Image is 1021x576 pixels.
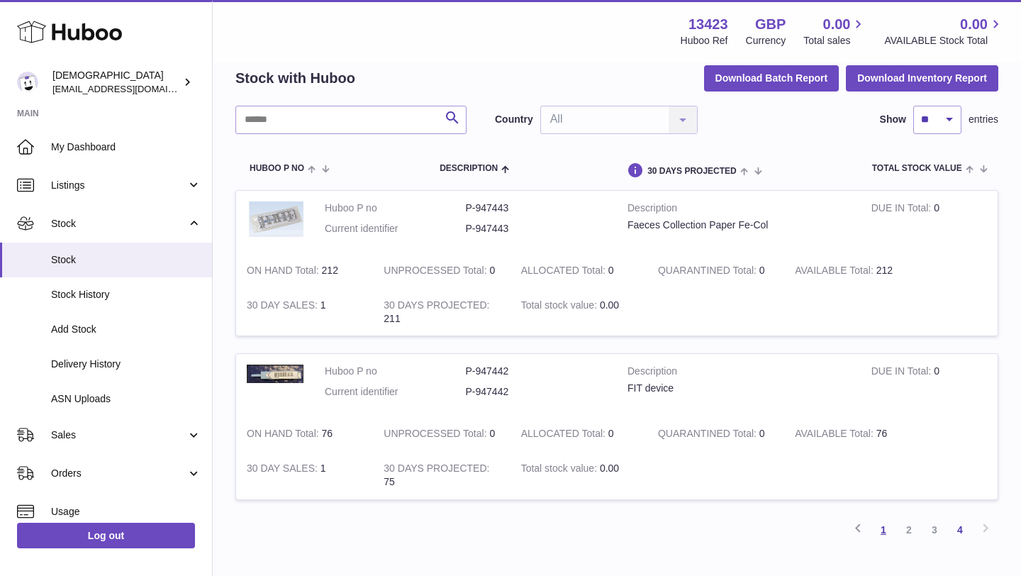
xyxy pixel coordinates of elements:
[17,523,195,548] a: Log out
[250,164,304,173] span: Huboo P no
[896,517,922,543] a: 2
[51,217,186,231] span: Stock
[17,72,38,93] img: olgazyuz@outlook.com
[384,463,489,477] strong: 30 DAYS PROJECTED
[647,167,737,176] span: 30 DAYS PROJECTED
[325,385,466,399] dt: Current identifier
[51,392,201,406] span: ASN Uploads
[510,253,647,288] td: 0
[373,416,510,451] td: 0
[884,15,1004,48] a: 0.00 AVAILABLE Stock Total
[861,191,998,253] td: 0
[466,365,607,378] dd: P-947442
[51,179,186,192] span: Listings
[51,358,201,371] span: Delivery History
[510,416,647,451] td: 0
[627,201,850,218] strong: Description
[51,140,201,154] span: My Dashboard
[247,299,320,314] strong: 30 DAY SALES
[658,428,759,443] strong: QUARANTINED Total
[51,323,201,336] span: Add Stock
[922,517,947,543] a: 3
[880,113,906,126] label: Show
[52,83,208,94] span: [EMAIL_ADDRESS][DOMAIN_NAME]
[627,218,850,232] div: Faeces Collection Paper Fe-Col
[247,365,303,383] img: product image
[704,65,839,91] button: Download Batch Report
[861,354,998,416] td: 0
[884,34,1004,48] span: AVAILABLE Stock Total
[795,428,876,443] strong: AVAILABLE Total
[784,416,921,451] td: 76
[658,265,759,279] strong: QUARANTINED Total
[521,463,600,477] strong: Total stock value
[247,428,322,443] strong: ON HAND Total
[746,34,786,48] div: Currency
[384,428,489,443] strong: UNPROCESSED Total
[51,505,201,519] span: Usage
[627,365,850,382] strong: Description
[373,288,510,336] td: 211
[495,113,533,126] label: Country
[325,365,466,378] dt: Huboo P no
[871,517,896,543] a: 1
[51,428,186,442] span: Sales
[440,164,498,173] span: Description
[236,288,373,336] td: 1
[803,34,866,48] span: Total sales
[600,299,619,311] span: 0.00
[384,299,489,314] strong: 30 DAYS PROJECTED
[846,65,998,91] button: Download Inventory Report
[247,201,303,237] img: product image
[871,365,934,380] strong: DUE IN Total
[600,463,619,474] span: 0.00
[247,463,320,477] strong: 30 DAY SALES
[236,253,373,288] td: 212
[803,15,866,48] a: 0.00 Total sales
[384,265,489,279] strong: UNPROCESSED Total
[325,201,466,215] dt: Huboo P no
[872,164,962,173] span: Total stock value
[871,202,934,217] strong: DUE IN Total
[236,416,373,451] td: 76
[795,265,876,279] strong: AVAILABLE Total
[947,517,973,543] a: 4
[325,222,466,236] dt: Current identifier
[784,253,921,288] td: 212
[466,222,607,236] dd: P-947443
[521,299,600,314] strong: Total stock value
[51,288,201,301] span: Stock History
[521,428,608,443] strong: ALLOCATED Total
[51,253,201,267] span: Stock
[759,428,765,439] span: 0
[823,15,851,34] span: 0.00
[247,265,322,279] strong: ON HAND Total
[52,69,180,96] div: [DEMOGRAPHIC_DATA]
[466,201,607,215] dd: P-947443
[969,113,998,126] span: entries
[373,253,510,288] td: 0
[51,467,186,480] span: Orders
[755,15,786,34] strong: GBP
[627,382,850,395] div: FIT device
[521,265,608,279] strong: ALLOCATED Total
[681,34,728,48] div: Huboo Ref
[235,69,355,88] h2: Stock with Huboo
[373,451,510,499] td: 75
[466,385,607,399] dd: P-947442
[688,15,728,34] strong: 13423
[236,451,373,499] td: 1
[759,265,765,276] span: 0
[960,15,988,34] span: 0.00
